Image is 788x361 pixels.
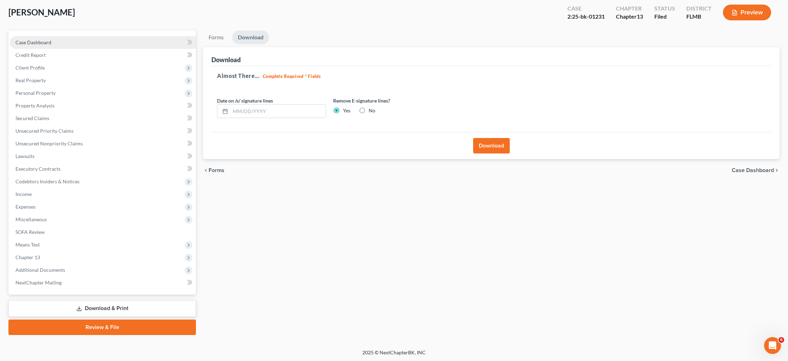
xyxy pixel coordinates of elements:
div: 2:25-bk-01231 [567,13,605,21]
span: Additional Documents [15,267,65,273]
span: [PERSON_NAME] [8,7,75,17]
span: Chapter 13 [15,254,40,260]
iframe: Intercom live chat [764,337,781,354]
span: Means Test [15,242,40,248]
div: Filed [654,13,675,21]
span: Unsecured Nonpriority Claims [15,140,83,146]
span: NextChapter Mailing [15,280,62,285]
a: Executory Contracts [10,163,196,175]
a: NextChapter Mailing [10,276,196,289]
label: Yes [343,107,350,114]
div: Chapter [616,5,643,13]
span: Miscellaneous [15,216,47,222]
span: Case Dashboard [732,168,774,173]
a: Property Analysis [10,99,196,112]
a: Credit Report [10,49,196,61]
span: Credit Report [15,52,46,58]
a: Forms [203,31,229,44]
span: Secured Claims [15,115,49,121]
div: Download [211,55,241,64]
a: Lawsuits [10,150,196,163]
div: Status [654,5,675,13]
div: Chapter [616,13,643,21]
span: Property Analysis [15,103,55,109]
a: Review & File [8,320,196,335]
a: Unsecured Priority Claims [10,125,196,137]
button: Download [473,138,510,153]
span: Lawsuits [15,153,34,159]
a: Download [232,31,269,44]
label: No [369,107,375,114]
h5: Almost There... [217,72,765,80]
a: SOFA Review [10,226,196,238]
a: Download & Print [8,300,196,317]
a: Secured Claims [10,112,196,125]
a: Case Dashboard [10,36,196,49]
a: Unsecured Nonpriority Claims [10,137,196,150]
i: chevron_right [774,168,780,173]
i: chevron_left [203,168,209,173]
button: Preview [723,5,771,20]
span: 6 [779,337,784,343]
strong: Complete Required * Fields [263,73,321,79]
span: Case Dashboard [15,39,51,45]
input: MM/DD/YYYY [230,105,326,118]
span: 13 [637,13,643,20]
label: Remove E-signature lines? [333,97,442,104]
span: Codebtors Insiders & Notices [15,178,80,184]
button: chevron_left Forms [203,168,234,173]
span: Unsecured Priority Claims [15,128,74,134]
span: Personal Property [15,90,56,96]
div: Case [567,5,605,13]
span: Income [15,191,32,197]
span: SOFA Review [15,229,45,235]
label: Date on /s/ signature lines [217,97,273,104]
span: Forms [209,168,224,173]
span: Real Property [15,77,46,83]
span: Client Profile [15,65,45,71]
a: Case Dashboard chevron_right [732,168,780,173]
div: FLMB [686,13,712,21]
span: Executory Contracts [15,166,61,172]
span: Expenses [15,204,36,210]
div: District [686,5,712,13]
